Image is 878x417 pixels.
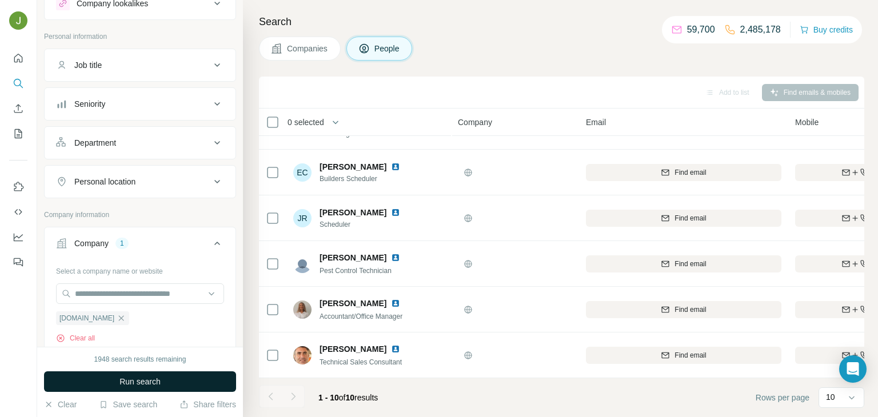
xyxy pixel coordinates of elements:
img: LinkedIn logo [391,162,400,171]
button: Find email [586,347,781,364]
span: results [318,393,378,402]
img: LinkedIn logo [391,299,400,308]
img: Avatar [293,300,312,319]
button: Find email [586,301,781,318]
img: Avatar [293,346,312,364]
span: Find email [675,259,706,269]
span: Find email [675,213,706,223]
img: Avatar [9,11,27,30]
span: [PERSON_NAME] [320,298,386,309]
p: Company information [44,210,236,220]
span: 10 [346,393,355,402]
span: Rows per page [756,392,809,403]
img: Avatar [293,255,312,273]
span: Find email [675,167,706,178]
button: Share filters [179,399,236,410]
span: 0 selected [288,117,324,128]
span: [DOMAIN_NAME] [59,313,114,323]
button: Feedback [9,252,27,272]
button: Enrich CSV [9,98,27,119]
button: Personal location [45,168,236,195]
span: Marketing Administrative Assistant [320,130,424,138]
span: 1 - 10 [318,393,339,402]
span: Companies [287,43,329,54]
span: Run search [119,376,161,387]
span: Scheduler [320,219,414,230]
span: Accountant/Office Manager [320,312,402,320]
button: Save search [99,399,157,410]
span: Builders Scheduler [320,174,414,184]
button: Run search [44,371,236,392]
button: Job title [45,51,236,79]
div: 1948 search results remaining [94,354,186,364]
span: Find email [675,304,706,315]
img: LinkedIn logo [391,253,400,262]
span: Company [458,117,492,128]
img: LinkedIn logo [391,208,400,217]
span: [PERSON_NAME] [320,207,386,218]
button: Company1 [45,230,236,262]
p: 2,485,178 [740,23,781,37]
div: Department [74,137,116,149]
span: [PERSON_NAME] [320,161,386,173]
span: Email [586,117,606,128]
span: of [339,393,346,402]
button: Use Surfe API [9,202,27,222]
button: Use Surfe on LinkedIn [9,177,27,197]
button: My lists [9,123,27,144]
button: Quick start [9,48,27,69]
div: Open Intercom Messenger [839,355,867,383]
p: 59,700 [687,23,715,37]
button: Find email [586,210,781,227]
div: Seniority [74,98,105,110]
span: [PERSON_NAME] [320,252,386,263]
button: Clear all [56,333,95,343]
button: Dashboard [9,227,27,247]
button: Seniority [45,90,236,118]
div: 1 [115,238,129,248]
button: Clear [44,399,77,410]
div: Company [74,238,109,249]
span: Technical Sales Consultant [320,358,402,366]
h4: Search [259,14,864,30]
div: JR [293,209,312,227]
button: Buy credits [800,22,853,38]
span: People [374,43,401,54]
span: [PERSON_NAME] [320,343,386,355]
span: Pest Control Technician [320,267,392,275]
button: Department [45,129,236,157]
div: Personal location [74,176,135,187]
p: 10 [826,391,835,403]
img: LinkedIn logo [391,344,400,354]
div: EC [293,163,312,182]
button: Find email [586,164,781,181]
span: Mobile [795,117,819,128]
button: Search [9,73,27,94]
div: Select a company name or website [56,262,224,276]
button: Find email [586,255,781,272]
span: Find email [675,350,706,360]
div: Job title [74,59,102,71]
p: Personal information [44,31,236,42]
